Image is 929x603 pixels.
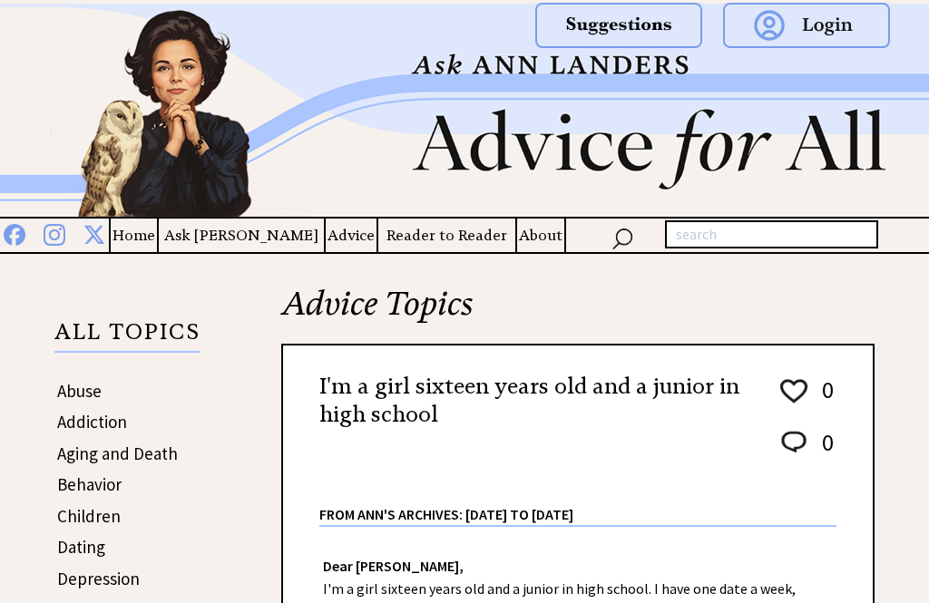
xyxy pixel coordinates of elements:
[665,220,878,249] input: search
[319,477,836,525] div: From Ann's Archives: [DATE] to [DATE]
[777,375,810,407] img: heart_outline%201.png
[323,557,464,575] strong: Dear [PERSON_NAME],
[777,428,810,457] img: message_round%202.png
[281,282,875,344] h2: Advice Topics
[57,380,102,402] a: Abuse
[723,3,890,48] img: login.png
[83,220,105,245] img: x%20blue.png
[57,568,140,589] a: Depression
[54,322,200,353] p: ALL TOPICS
[813,427,835,475] td: 0
[57,443,178,464] a: Aging and Death
[57,505,121,527] a: Children
[378,224,516,247] a: Reader to Reader
[57,536,105,558] a: Dating
[57,411,127,433] a: Addiction
[57,473,122,495] a: Behavior
[517,224,564,247] a: About
[611,224,633,250] img: search_nav.png
[44,220,65,246] img: instagram%20blue.png
[4,220,25,246] img: facebook%20blue.png
[813,374,835,425] td: 0
[535,3,702,48] img: suggestions.png
[159,224,324,247] a: Ask [PERSON_NAME]
[326,224,376,247] a: Advice
[111,224,157,247] a: Home
[319,373,746,429] h2: I'm a girl sixteen years old and a junior in high school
